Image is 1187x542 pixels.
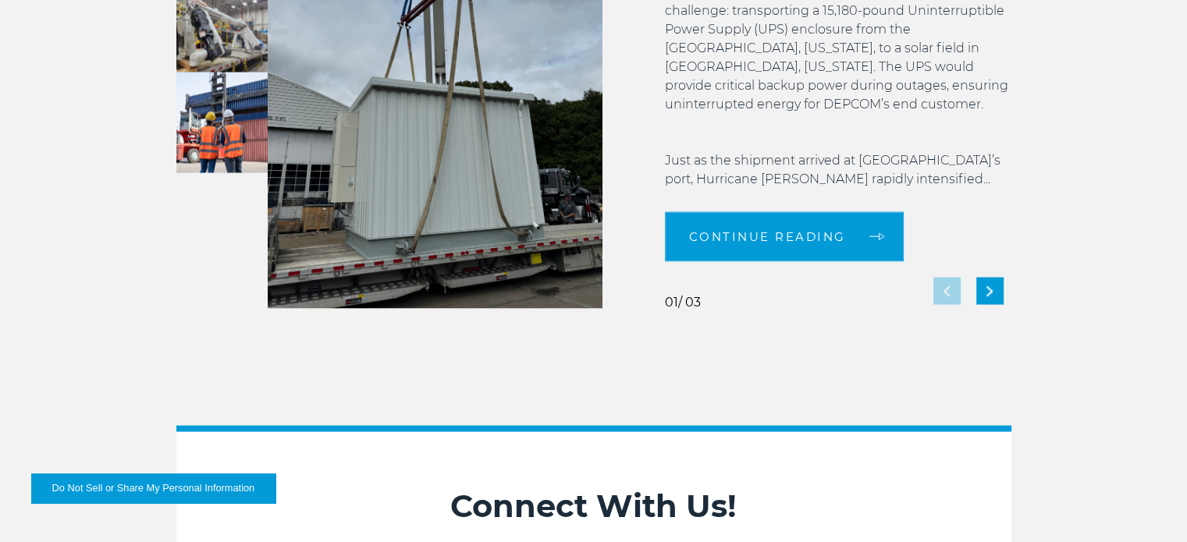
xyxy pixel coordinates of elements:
span: 01 [665,294,678,309]
h2: Connect With Us! [176,486,1011,525]
span: Continue reading [689,230,846,242]
img: next slide [986,285,993,296]
img: Delivering Critical Equipment for Koch Methanol [176,72,268,172]
div: Next slide [976,277,1004,304]
button: Do Not Sell or Share My Personal Information [31,473,275,503]
a: Continue reading arrow arrow [665,211,904,261]
div: / 03 [665,296,701,308]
